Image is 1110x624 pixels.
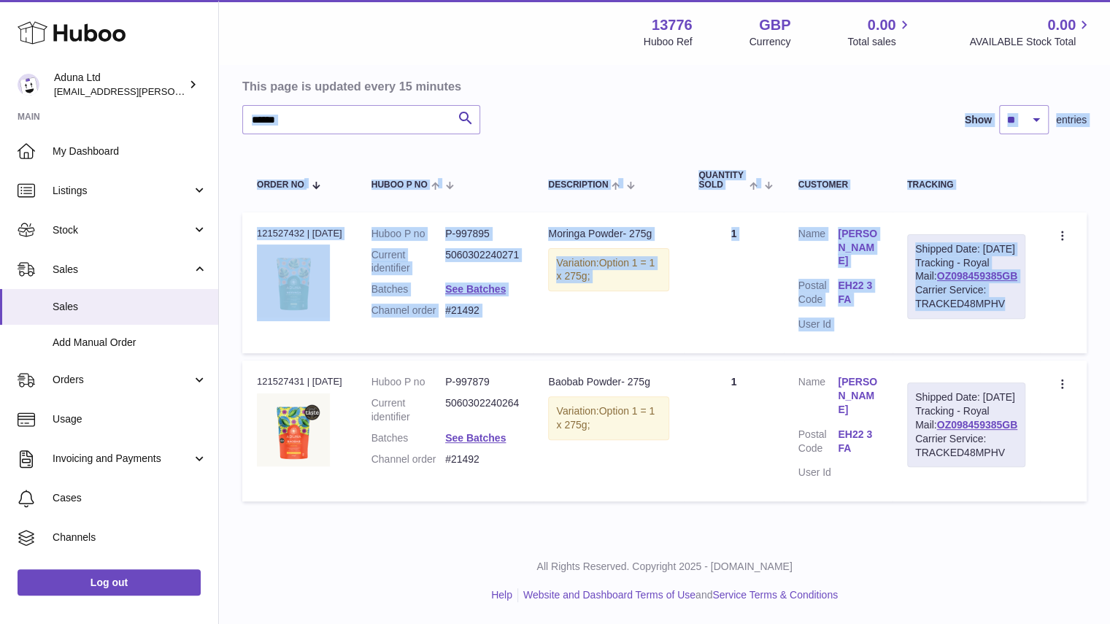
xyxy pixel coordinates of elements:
dt: Postal Code [798,279,839,310]
div: Carrier Service: TRACKED48MPHV [915,432,1017,460]
dd: P-997895 [445,227,519,241]
span: Stock [53,223,192,237]
a: See Batches [445,432,506,444]
dt: User Id [798,466,839,479]
div: Tracking - Royal Mail: [907,382,1025,467]
span: Huboo P no [371,180,428,190]
dd: 5060302240271 [445,248,519,276]
dt: Batches [371,282,445,296]
span: Orders [53,373,192,387]
span: [EMAIL_ADDRESS][PERSON_NAME][PERSON_NAME][DOMAIN_NAME] [54,85,371,97]
div: 121527431 | [DATE] [257,375,342,388]
span: My Dashboard [53,145,207,158]
li: and [518,588,838,602]
div: Tracking - Royal Mail: [907,234,1025,319]
dd: 5060302240264 [445,396,519,424]
div: Tracking [907,180,1025,190]
span: Description [548,180,608,190]
div: Huboo Ref [644,35,693,49]
dt: Channel order [371,304,445,317]
dt: Name [798,375,839,420]
span: AVAILABLE Stock Total [969,35,1092,49]
dt: Current identifier [371,396,445,424]
dt: Batches [371,431,445,445]
a: [PERSON_NAME] [838,375,878,417]
a: See Batches [445,283,506,295]
dt: User Id [798,317,839,331]
span: 0.00 [1047,15,1076,35]
div: Baobab Powder- 275g [548,375,669,389]
span: Sales [53,300,207,314]
span: Cases [53,491,207,505]
span: Option 1 = 1 x 275g; [556,405,655,431]
span: Order No [257,180,304,190]
dd: P-997879 [445,375,519,389]
strong: GBP [759,15,790,35]
a: 0.00 Total sales [847,15,912,49]
a: Service Terms & Conditions [712,589,838,601]
dt: Huboo P no [371,227,445,241]
a: [PERSON_NAME] [838,227,878,269]
span: Invoicing and Payments [53,452,192,466]
span: Sales [53,263,192,277]
dt: Channel order [371,452,445,466]
a: Log out [18,569,201,596]
div: Currency [749,35,791,49]
a: OZ098459385GB [936,419,1017,431]
dt: Name [798,227,839,272]
dd: #21492 [445,304,519,317]
dd: #21492 [445,452,519,466]
div: Aduna Ltd [54,71,185,99]
div: Variation: [548,248,669,292]
dt: Current identifier [371,248,445,276]
a: EH22 3FA [838,428,878,455]
strong: 13776 [652,15,693,35]
div: Variation: [548,396,669,440]
span: Usage [53,412,207,426]
span: Total sales [847,35,912,49]
div: 121527432 | [DATE] [257,227,342,240]
td: 1 [684,361,783,501]
dt: Huboo P no [371,375,445,389]
span: entries [1056,113,1087,127]
a: EH22 3FA [838,279,878,307]
a: 0.00 AVAILABLE Stock Total [969,15,1092,49]
span: Listings [53,184,192,198]
a: OZ098459385GB [936,270,1017,282]
img: BAOBAB-POWDER-POUCH-FOP-CHALK.jpg [257,393,330,466]
img: deborahe.kamara@aduna.com [18,74,39,96]
img: MORINGA-POWDER-POUCH-FOP-CHALK.jpg [257,244,330,317]
td: 1 [684,212,783,353]
dt: Postal Code [798,428,839,459]
div: Customer [798,180,878,190]
p: All Rights Reserved. Copyright 2025 - [DOMAIN_NAME] [231,560,1098,574]
span: Option 1 = 1 x 275g; [556,257,655,282]
span: Add Manual Order [53,336,207,350]
h3: This page is updated every 15 minutes [242,78,1083,94]
div: Moringa Powder- 275g [548,227,669,241]
div: Shipped Date: [DATE] [915,390,1017,404]
a: Help [491,589,512,601]
span: Channels [53,531,207,544]
label: Show [965,113,992,127]
span: 0.00 [868,15,896,35]
div: Shipped Date: [DATE] [915,242,1017,256]
a: Website and Dashboard Terms of Use [523,589,695,601]
div: Carrier Service: TRACKED48MPHV [915,283,1017,311]
span: Quantity Sold [698,171,746,190]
